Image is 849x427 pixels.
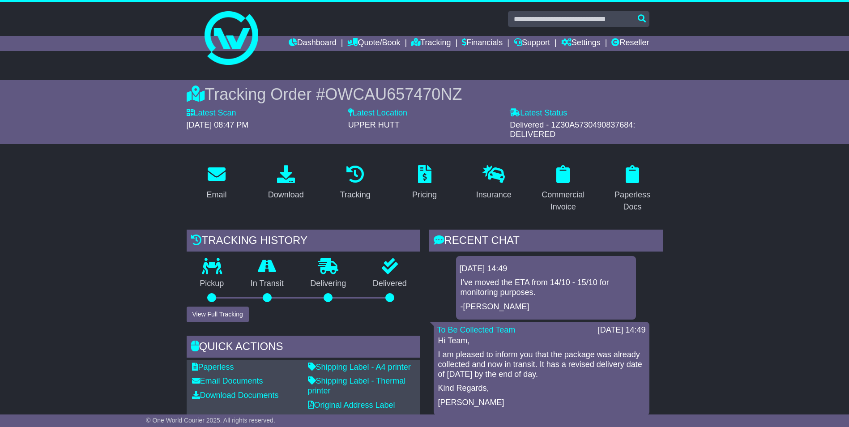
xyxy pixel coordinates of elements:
p: -[PERSON_NAME] [461,302,631,312]
p: Hi Team, [438,336,645,346]
span: OWCAU657470NZ [325,85,462,103]
div: Paperless Docs [608,189,657,213]
a: Pricing [406,162,443,204]
a: Paperless Docs [602,162,663,216]
a: Quote/Book [347,36,400,51]
label: Latest Location [348,108,407,118]
a: Shipping Label - Thermal printer [308,376,406,395]
a: Shipping Label - A4 printer [308,363,411,371]
a: Email Documents [192,376,263,385]
p: Delivering [297,279,360,289]
a: Reseller [611,36,649,51]
div: RECENT CHAT [429,230,663,254]
span: Delivered - 1Z30A5730490837684: DELIVERED [510,120,635,139]
label: Latest Status [510,108,567,118]
a: Support [514,36,550,51]
p: I've moved the ETA from 14/10 - 15/10 for monitoring purposes. [461,278,631,297]
p: [PERSON_NAME] [438,398,645,408]
span: [DATE] 08:47 PM [187,120,249,129]
a: Paperless [192,363,234,371]
div: Quick Actions [187,336,420,360]
a: Tracking [334,162,376,204]
label: Latest Scan [187,108,236,118]
a: Commercial Invoice [533,162,593,216]
div: Tracking history [187,230,420,254]
a: Financials [462,36,503,51]
div: Insurance [476,189,512,201]
a: Tracking [411,36,451,51]
div: Tracking Order # [187,85,663,104]
div: [DATE] 14:49 [460,264,632,274]
p: Pickup [187,279,238,289]
a: Original Address Label [308,401,395,410]
div: Tracking [340,189,370,201]
span: © One World Courier 2025. All rights reserved. [146,417,275,424]
p: In Transit [237,279,297,289]
button: View Full Tracking [187,307,249,322]
div: Pricing [412,189,437,201]
a: Email [201,162,232,204]
a: Dashboard [289,36,337,51]
p: I am pleased to inform you that the package was already collected and now in transit. It has a re... [438,350,645,379]
a: Download Documents [192,391,279,400]
p: Delivered [359,279,420,289]
div: Commercial Invoice [539,189,588,213]
a: To Be Collected Team [437,325,516,334]
div: Download [268,189,304,201]
a: Settings [561,36,601,51]
span: UPPER HUTT [348,120,400,129]
a: Insurance [470,162,517,204]
div: Email [206,189,226,201]
p: Kind Regards, [438,384,645,393]
a: Download [262,162,310,204]
div: [DATE] 14:49 [598,325,646,335]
